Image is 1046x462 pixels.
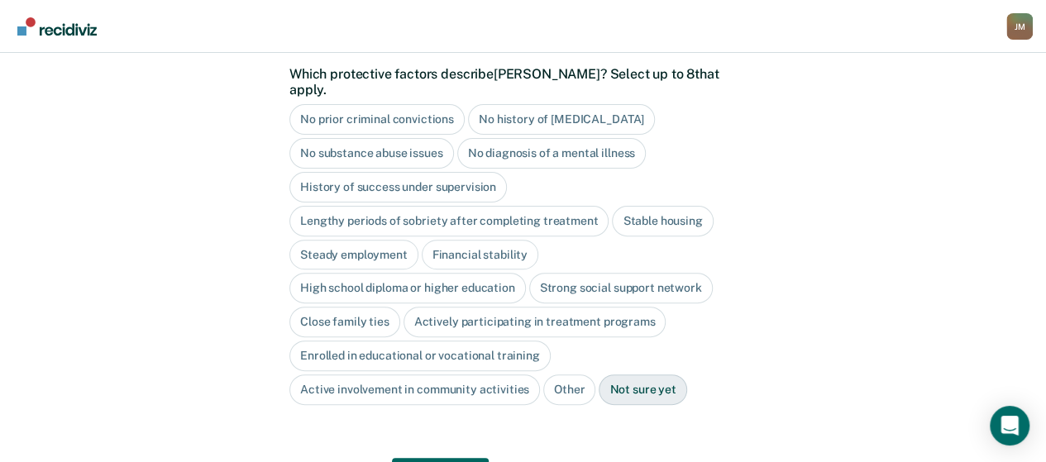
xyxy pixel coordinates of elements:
div: Strong social support network [529,273,713,303]
div: Steady employment [289,240,418,270]
div: History of success under supervision [289,172,507,202]
div: No history of [MEDICAL_DATA] [468,104,655,135]
div: Actively participating in treatment programs [404,307,666,337]
img: Recidiviz [17,17,97,36]
div: Close family ties [289,307,400,337]
div: No substance abuse issues [289,138,454,169]
label: Which protective factors describe [PERSON_NAME] ? Select up to 8 that apply. [289,66,748,98]
div: No diagnosis of a mental illness [457,138,647,169]
div: Lengthy periods of sobriety after completing treatment [289,206,609,236]
div: No prior criminal convictions [289,104,465,135]
div: Open Intercom Messenger [990,406,1029,445]
div: Enrolled in educational or vocational training [289,341,551,371]
div: J M [1006,13,1033,40]
div: High school diploma or higher education [289,273,526,303]
div: Not sure yet [599,374,686,405]
div: Financial stability [422,240,538,270]
div: Stable housing [612,206,713,236]
div: Active involvement in community activities [289,374,540,405]
button: Profile dropdown button [1006,13,1033,40]
div: Other [543,374,595,405]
